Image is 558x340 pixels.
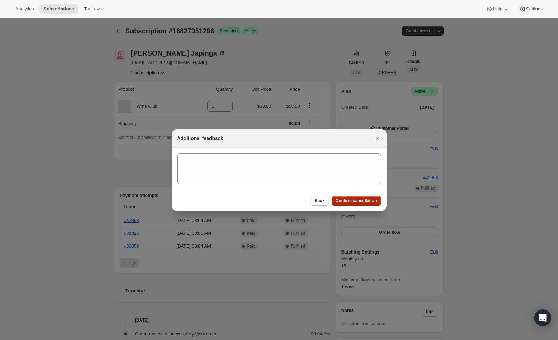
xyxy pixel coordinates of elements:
button: Help [482,4,513,14]
button: Subscriptions [39,4,78,14]
span: Analytics [15,6,34,12]
span: Help [493,6,502,12]
span: Settings [526,6,543,12]
span: Subscriptions [43,6,74,12]
button: Confirm cancellation [332,196,381,206]
span: Tools [84,6,95,12]
button: Close [373,133,383,143]
div: Open Intercom Messenger [534,309,551,326]
span: Confirm cancellation [336,198,377,204]
button: Back [310,196,329,206]
button: Settings [515,4,547,14]
span: Back [315,198,325,204]
h2: Additional feedback [177,135,223,142]
button: Tools [80,4,106,14]
button: Analytics [11,4,38,14]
